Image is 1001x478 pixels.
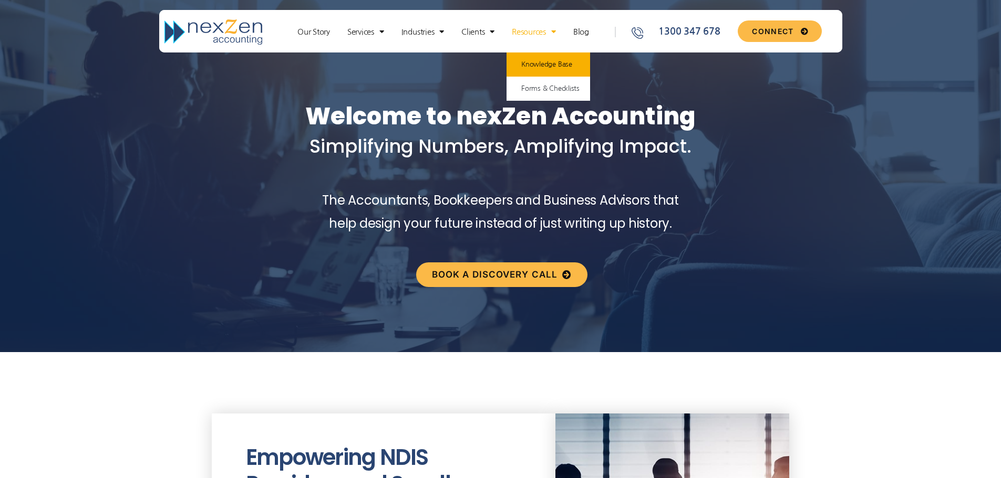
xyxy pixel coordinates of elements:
a: Knowledge Base [507,52,590,77]
span: CONNECT [752,28,793,35]
a: 1300 347 678 [630,25,734,39]
a: Book a discovery call [416,262,587,287]
a: Blog [568,27,594,37]
a: Our Story [292,27,335,37]
a: Forms & Checklists [507,77,590,101]
span: Simplifying Numbers, Amplifying Impact. [309,133,692,159]
span: The Accountants, Bookkeepers and Business Advisors that help design your future instead of just w... [322,192,679,231]
span: 1300 347 678 [656,25,720,39]
span: Book a discovery call [432,270,558,279]
a: Clients [456,27,500,37]
a: Industries [396,27,449,37]
a: Services [342,27,389,37]
a: CONNECT [738,20,821,42]
a: Resources [507,27,561,37]
ul: Resources [507,52,590,101]
nav: Menu [277,27,609,37]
